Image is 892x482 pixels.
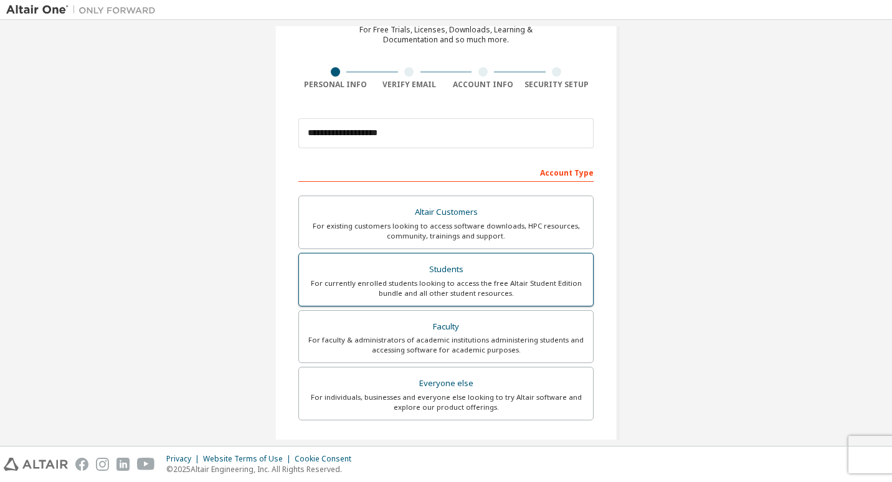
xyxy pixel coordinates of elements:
div: For faculty & administrators of academic institutions administering students and accessing softwa... [306,335,586,355]
div: Your Profile [298,439,594,459]
img: altair_logo.svg [4,458,68,471]
div: Altair Customers [306,204,586,221]
div: Account Type [298,162,594,182]
img: youtube.svg [137,458,155,471]
img: facebook.svg [75,458,88,471]
div: For individuals, businesses and everyone else looking to try Altair software and explore our prod... [306,392,586,412]
div: For Free Trials, Licenses, Downloads, Learning & Documentation and so much more. [359,25,533,45]
div: Verify Email [372,80,447,90]
img: instagram.svg [96,458,109,471]
div: Security Setup [520,80,594,90]
div: For existing customers looking to access software downloads, HPC resources, community, trainings ... [306,221,586,241]
div: Cookie Consent [295,454,359,464]
img: linkedin.svg [116,458,130,471]
p: © 2025 Altair Engineering, Inc. All Rights Reserved. [166,464,359,475]
div: Account Info [446,80,520,90]
div: Privacy [166,454,203,464]
img: Altair One [6,4,162,16]
div: For currently enrolled students looking to access the free Altair Student Edition bundle and all ... [306,278,586,298]
div: Personal Info [298,80,372,90]
div: Faculty [306,318,586,336]
div: Website Terms of Use [203,454,295,464]
div: Everyone else [306,375,586,392]
div: Students [306,261,586,278]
